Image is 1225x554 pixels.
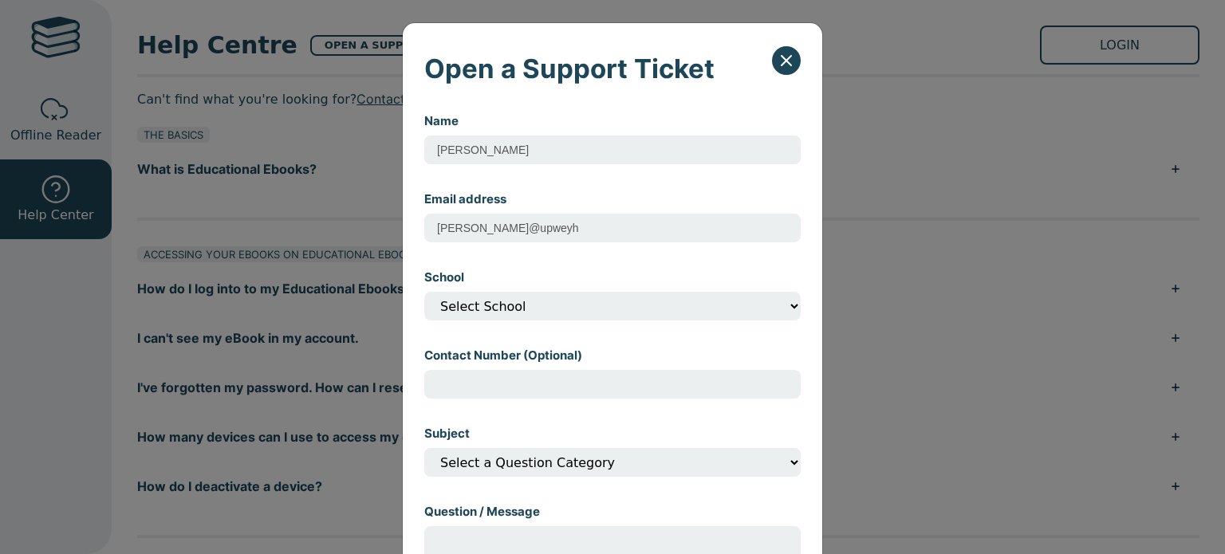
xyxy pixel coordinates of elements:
[424,426,470,442] label: Subject
[424,504,540,520] label: Question / Message
[424,348,582,363] label: Contact Number (Optional)
[424,45,715,92] h5: Open a Support Ticket
[424,113,459,129] label: Name
[424,191,506,207] label: Email address
[772,46,801,75] button: Close
[424,269,464,285] label: School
